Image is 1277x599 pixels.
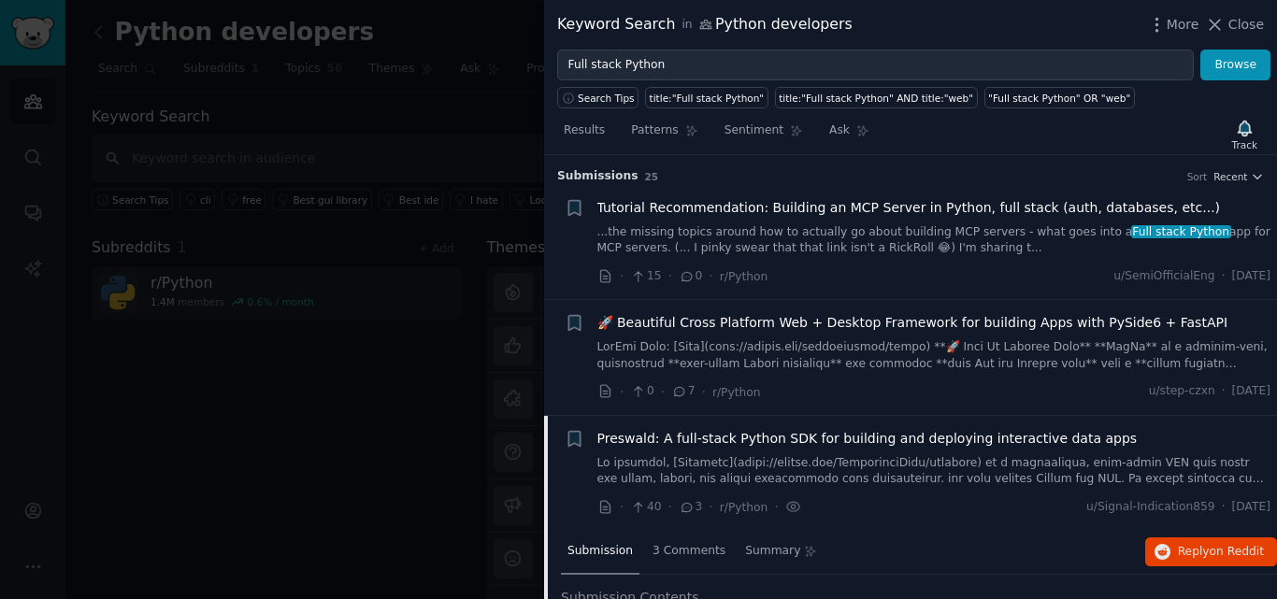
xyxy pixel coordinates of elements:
[564,122,605,139] span: Results
[1147,15,1199,35] button: More
[1222,268,1226,285] span: ·
[557,168,638,185] span: Submission s
[597,429,1138,449] a: Preswald: A full-stack Python SDK for building and deploying interactive data apps
[557,13,853,36] div: Keyword Search Python developers
[661,382,665,402] span: ·
[720,270,768,283] span: r/Python
[645,171,659,182] span: 25
[1200,50,1270,81] button: Browse
[1222,383,1226,400] span: ·
[1178,544,1264,561] span: Reply
[597,455,1271,488] a: Lo ipsumdol, [Sitametc](adipi://elitse.doe/TemporinciDidu/utlabore) et d magnaaliqua, enim-admin ...
[620,266,624,286] span: ·
[597,339,1271,372] a: LorEmi Dolo: [Sita](cons://adipis.eli/seddoeiusmod/tempo) **🚀 Inci Ut Laboree Dolo** **MagNa** al...
[725,122,783,139] span: Sentiment
[1222,499,1226,516] span: ·
[1113,268,1214,285] span: u/SemiOfficialEng
[679,499,702,516] span: 3
[557,116,611,154] a: Results
[668,497,672,517] span: ·
[1226,115,1264,154] button: Track
[1232,499,1270,516] span: [DATE]
[718,116,810,154] a: Sentiment
[679,268,702,285] span: 0
[597,198,1221,218] a: Tutorial Recommendation: Building an MCP Server in Python, full stack (auth, databases, etc...)
[1145,537,1277,567] button: Replyon Reddit
[630,499,661,516] span: 40
[645,87,768,108] a: title:"Full stack Python"
[1232,268,1270,285] span: [DATE]
[578,92,635,105] span: Search Tips
[630,383,653,400] span: 0
[620,497,624,517] span: ·
[745,543,800,560] span: Summary
[709,266,712,286] span: ·
[984,87,1135,108] a: "Full stack Python" OR "web"
[624,116,704,154] a: Patterns
[774,497,778,517] span: ·
[1131,225,1231,238] span: Full stack Python
[630,268,661,285] span: 15
[682,17,692,34] span: in
[1228,15,1264,35] span: Close
[631,122,678,139] span: Patterns
[567,543,633,560] span: Submission
[775,87,978,108] a: title:"Full stack Python" AND title:"web"
[557,50,1194,81] input: Try a keyword related to your business
[653,543,725,560] span: 3 Comments
[988,92,1130,105] div: "Full stack Python" OR "web"
[1213,170,1247,183] span: Recent
[1213,170,1264,183] button: Recent
[712,386,761,399] span: r/Python
[779,92,973,105] div: title:"Full stack Python" AND title:"web"
[1149,383,1215,400] span: u/step-czxn
[1205,15,1264,35] button: Close
[620,382,624,402] span: ·
[1167,15,1199,35] span: More
[823,116,876,154] a: Ask
[650,92,765,105] div: title:"Full stack Python"
[709,497,712,517] span: ·
[597,224,1271,257] a: ...the missing topics around how to actually go about building MCP servers - what goes into aFull...
[720,501,768,514] span: r/Python
[1232,138,1257,151] div: Track
[1232,383,1270,400] span: [DATE]
[1210,545,1264,558] span: on Reddit
[668,266,672,286] span: ·
[597,313,1228,333] a: 🚀 Beautiful Cross Platform Web + Desktop Framework for building Apps with PySide6 + FastAPI
[702,382,706,402] span: ·
[557,87,638,108] button: Search Tips
[671,383,695,400] span: 7
[829,122,850,139] span: Ask
[1086,499,1215,516] span: u/Signal-Indication859
[1187,170,1208,183] div: Sort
